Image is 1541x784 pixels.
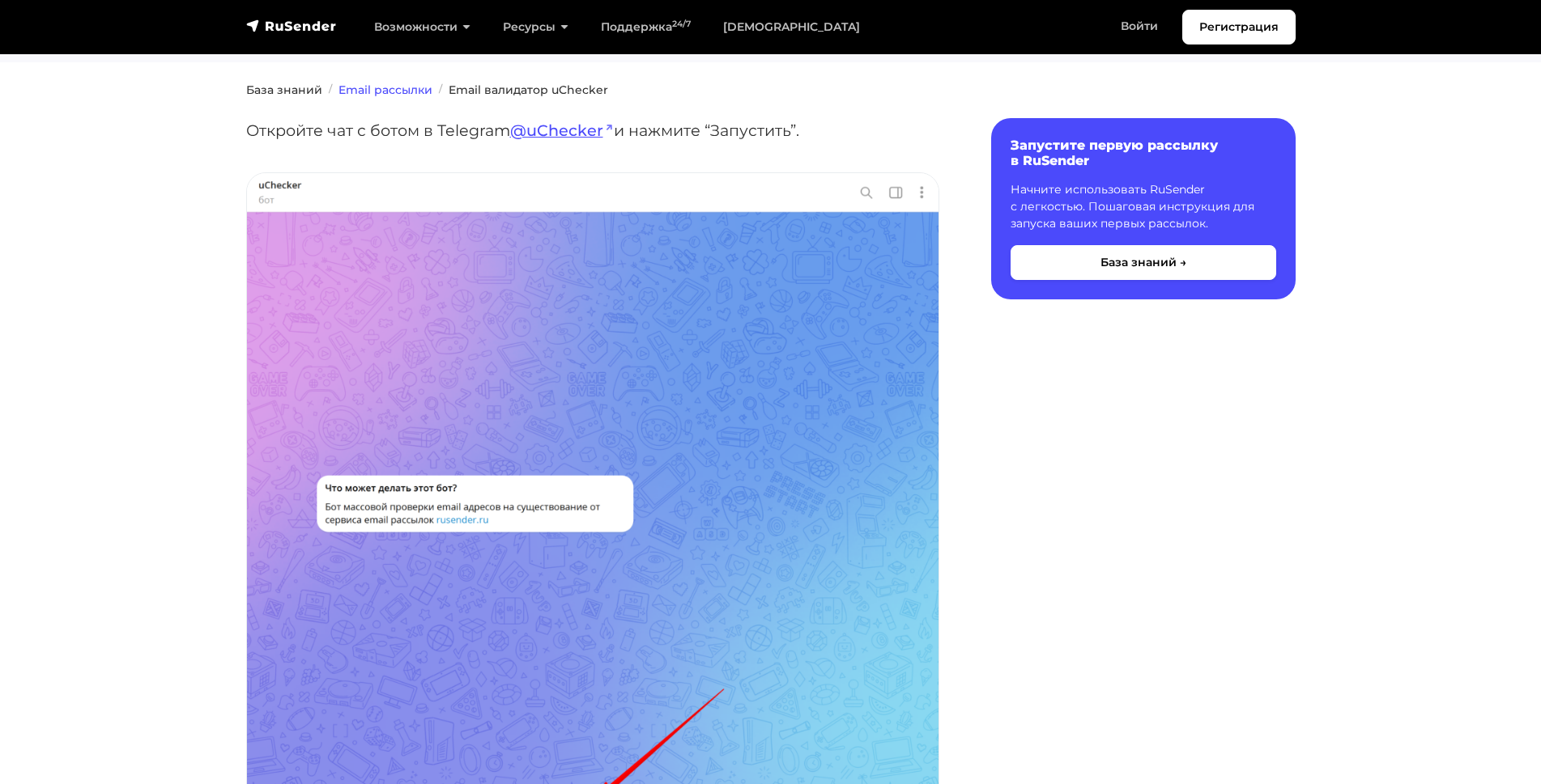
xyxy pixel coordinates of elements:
a: Email валидатор uChecker [449,83,608,97]
sup: 24/7 [672,19,691,29]
a: Запустите первую рассылку в RuSender Начните использовать RuSender с легкостью. Пошаговая инструк... [991,118,1296,299]
a: База знаний [246,83,322,97]
a: Ресурсы [487,11,585,44]
nav: breadcrumb [236,82,1305,99]
a: Email рассылки [338,83,432,97]
a: @uChecker [510,121,614,140]
img: RuSender [246,18,337,34]
a: Регистрация [1182,10,1296,44]
button: База знаний → [1011,245,1276,280]
p: Начните использовать RuSender с легкостью. Пошаговая инструкция для запуска ваших первых рассылок. [1011,181,1276,232]
a: Поддержка24/7 [585,11,707,44]
a: [DEMOGRAPHIC_DATA] [707,11,876,44]
p: Откройте чат с ботом в Telegram и нажмите “Запустить”. [246,118,939,143]
a: Возможности [358,11,487,44]
a: Войти [1105,10,1174,43]
h6: Запустите первую рассылку в RuSender [1011,138,1276,168]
